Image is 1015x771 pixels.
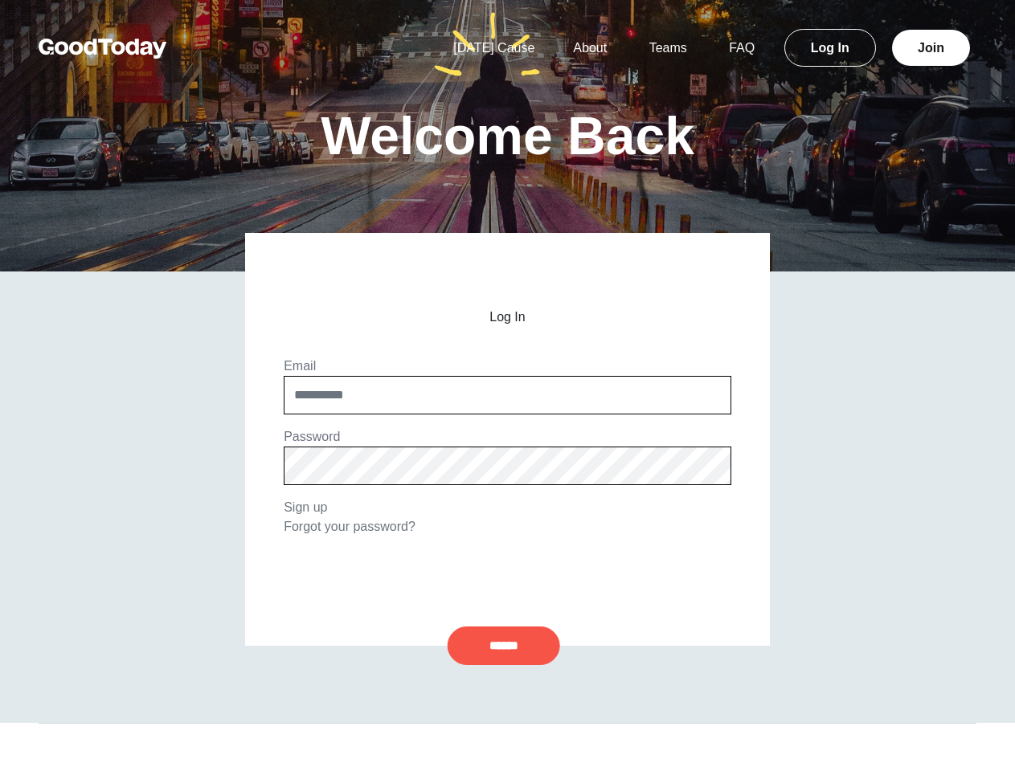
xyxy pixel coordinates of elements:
[892,30,970,66] a: Join
[784,29,876,67] a: Log In
[284,430,340,443] label: Password
[39,39,167,59] img: GoodToday
[284,500,327,514] a: Sign up
[321,109,694,162] h1: Welcome Back
[630,41,706,55] a: Teams
[554,41,626,55] a: About
[284,310,731,324] h2: Log In
[710,41,774,55] a: FAQ
[284,359,316,373] label: Email
[434,41,554,55] a: [DATE] Cause
[284,520,415,533] a: Forgot your password?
